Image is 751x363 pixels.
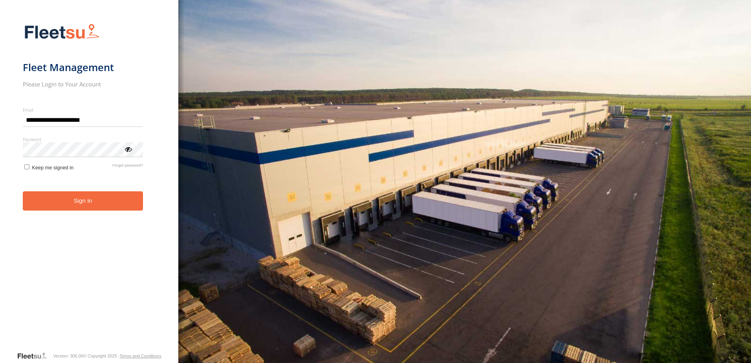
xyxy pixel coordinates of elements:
[24,164,29,169] input: Keep me signed in
[23,107,143,113] label: Email
[23,19,156,351] form: main
[83,354,161,358] div: © Copyright 2025 -
[17,352,53,360] a: Visit our Website
[112,163,143,170] a: Forgot password?
[23,136,143,142] label: Password
[23,191,143,211] button: Sign in
[23,61,143,74] h1: Fleet Management
[32,165,73,170] span: Keep me signed in
[23,80,143,88] h2: Please Login to Your Account
[23,22,101,42] img: Fleetsu
[124,145,132,153] div: ViewPassword
[119,354,161,358] a: Terms and Conditions
[53,354,83,358] div: Version: 306.00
